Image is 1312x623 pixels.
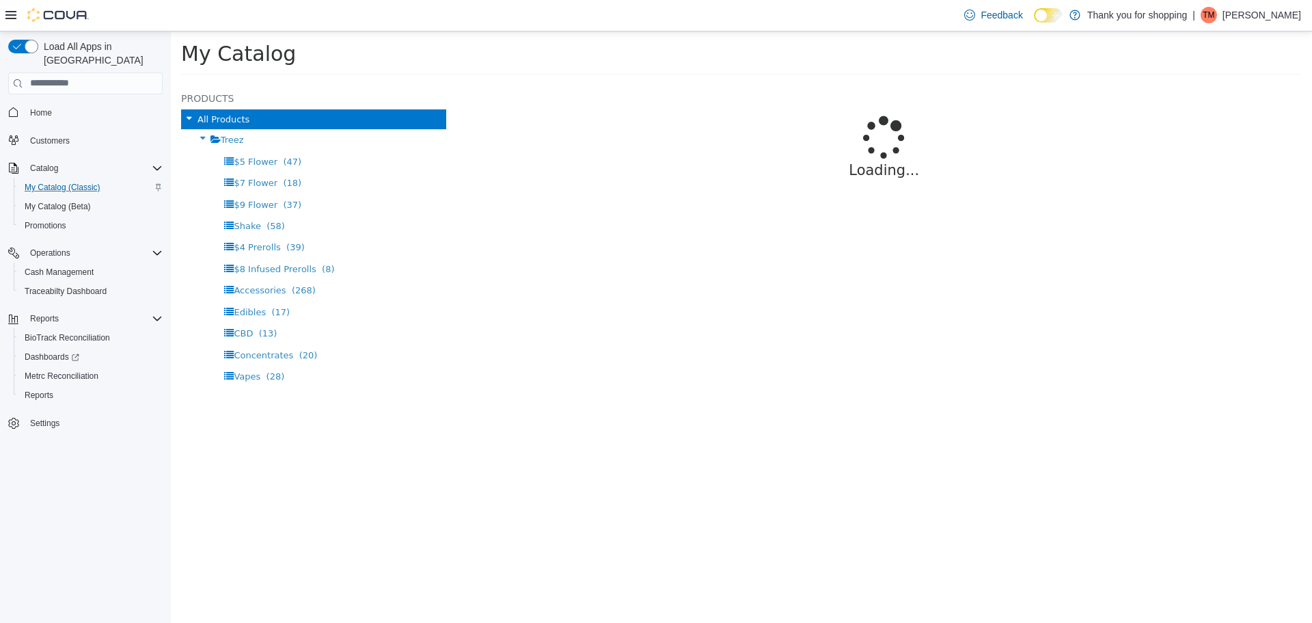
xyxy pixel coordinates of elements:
p: | [1192,7,1195,23]
span: Home [25,104,163,121]
a: My Catalog (Beta) [19,198,96,215]
input: Dark Mode [1034,8,1063,23]
span: Operations [30,248,70,259]
span: Cash Management [25,267,94,278]
span: Concentrates [63,319,122,329]
button: Reports [25,310,64,327]
span: My Catalog (Classic) [19,179,163,196]
button: Catalog [25,160,64,176]
a: Settings [25,415,65,432]
span: Catalog [30,163,58,174]
a: Traceabilty Dashboard [19,283,112,300]
span: All Products [27,83,79,93]
span: Edibles [63,276,95,286]
span: Vapes [63,340,90,350]
a: My Catalog (Classic) [19,179,106,196]
p: Loading... [337,129,1091,150]
h5: Products [10,59,275,75]
span: My Catalog (Beta) [25,201,91,212]
span: Metrc Reconciliation [19,368,163,384]
span: (28) [96,340,114,350]
span: (58) [96,189,114,200]
span: (17) [100,276,119,286]
button: Reports [3,309,168,328]
img: Cova [27,8,89,22]
nav: Complex example [8,97,163,469]
button: Promotions [14,216,168,235]
span: Promotions [19,217,163,234]
a: Metrc Reconciliation [19,368,104,384]
span: $8 Infused Prerolls [63,233,145,243]
span: My Catalog (Beta) [19,198,163,215]
a: Customers [25,133,75,149]
p: Thank you for shopping [1087,7,1187,23]
span: (20) [128,319,147,329]
span: TM [1203,7,1214,23]
button: Metrc Reconciliation [14,367,168,386]
span: (39) [115,211,134,221]
a: Cash Management [19,264,99,280]
span: Traceabilty Dashboard [19,283,163,300]
button: Catalog [3,159,168,178]
button: Traceabilty Dashboard [14,282,168,301]
a: Dashboards [14,347,168,367]
button: Settings [3,413,168,433]
span: Reports [19,387,163,403]
span: Operations [25,245,163,261]
button: Home [3,103,168,122]
button: Operations [25,245,76,261]
span: Accessories [63,254,115,264]
span: (8) [151,233,163,243]
span: $9 Flower [63,168,107,178]
span: $4 Prerolls [63,211,109,221]
button: My Catalog (Beta) [14,197,168,216]
span: Treez [50,103,73,114]
span: Home [30,107,52,118]
span: Settings [25,414,163,432]
span: Customers [25,132,163,149]
span: Load All Apps in [GEOGRAPHIC_DATA] [38,40,163,67]
span: Shake [63,189,90,200]
span: (13) [88,297,107,307]
span: BioTrack Reconciliation [25,332,110,343]
span: Cash Management [19,264,163,280]
span: Reports [25,390,53,401]
button: Customers [3,131,168,150]
span: Reports [25,310,163,327]
span: Dashboards [19,349,163,365]
span: (268) [121,254,145,264]
div: Tia Moore [1201,7,1217,23]
button: My Catalog (Classic) [14,178,168,197]
span: (47) [112,125,131,135]
span: Metrc Reconciliation [25,371,98,382]
span: My Catalog [10,10,125,34]
span: Dashboards [25,352,79,362]
span: $7 Flower [63,146,107,157]
button: Reports [14,386,168,405]
span: Reports [30,313,59,324]
span: Promotions [25,220,66,231]
a: Dashboards [19,349,85,365]
span: Feedback [981,8,1022,22]
a: Home [25,105,57,121]
span: Catalog [25,160,163,176]
p: [PERSON_NAME] [1222,7,1301,23]
a: Feedback [959,1,1028,29]
span: My Catalog (Classic) [25,182,100,193]
span: BioTrack Reconciliation [19,330,163,346]
a: BioTrack Reconciliation [19,330,115,346]
a: Reports [19,387,59,403]
span: Customers [30,135,70,146]
button: BioTrack Reconciliation [14,328,168,347]
span: $5 Flower [63,125,107,135]
button: Cash Management [14,263,168,282]
span: Traceabilty Dashboard [25,286,107,297]
span: Settings [30,418,59,429]
span: CBD [63,297,82,307]
span: (37) [112,168,131,178]
span: (18) [112,146,131,157]
button: Operations [3,243,168,263]
a: Promotions [19,217,72,234]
